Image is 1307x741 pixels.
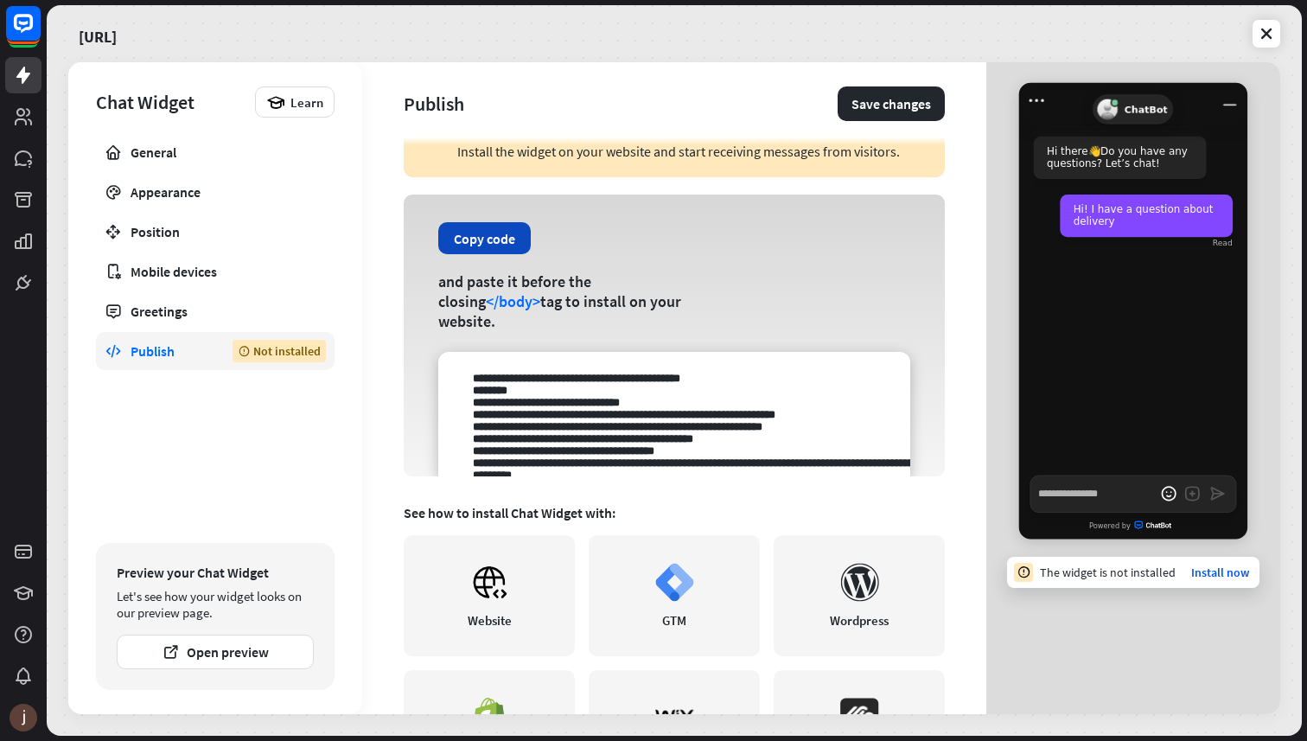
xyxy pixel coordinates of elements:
[457,143,928,160] div: Install the widget on your website and start receiving messages from visitors.
[1093,95,1174,125] div: ChatBot
[117,588,314,621] div: Let's see how your widget looks on our preview page.
[1218,89,1241,112] button: Minimize window
[1040,565,1176,580] div: The widget is not installed
[662,612,686,629] div: GTM
[1157,482,1180,506] button: open emoji picker
[404,504,945,521] div: See how to install Chat Widget with:
[131,303,300,320] div: Greetings
[1181,482,1204,506] button: Add an attachment
[838,86,945,121] button: Save changes
[131,342,207,360] div: Publish
[96,332,335,370] a: Publish Not installed
[1191,565,1249,580] a: Install now
[1047,145,1188,169] span: Hi there 👋 Do you have any questions? Let’s chat!
[96,90,246,114] div: Chat Widget
[96,173,335,211] a: Appearance
[1206,482,1229,506] button: Send a message
[1019,515,1247,537] a: Powered byChatBot
[1025,89,1049,112] button: Open menu
[96,252,335,291] a: Mobile devices
[438,271,693,331] div: and paste it before the closing tag to install on your website.
[1125,104,1168,115] span: ChatBot
[1074,203,1214,227] span: Hi! I have a question about delivery
[96,133,335,171] a: General
[1213,238,1233,247] div: Read
[79,16,117,52] a: [URL]
[131,223,300,240] div: Position
[1089,522,1131,530] span: Powered by
[404,535,575,656] a: Website
[404,92,838,116] div: Publish
[117,635,314,669] button: Open preview
[14,7,66,59] button: Open LiveChat chat widget
[1030,476,1236,513] textarea: Write a message…
[131,183,300,201] div: Appearance
[438,222,531,254] button: Copy code
[96,213,335,251] a: Position
[468,612,512,629] div: Website
[290,94,323,111] span: Learn
[96,292,335,330] a: Greetings
[589,535,760,656] a: GTM
[117,564,314,581] div: Preview your Chat Widget
[486,291,540,311] span: </body>
[131,144,300,161] div: General
[774,535,945,656] a: Wordpress
[1134,521,1176,531] span: ChatBot
[830,612,889,629] div: Wordpress
[233,340,326,362] div: Not installed
[131,263,300,280] div: Mobile devices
